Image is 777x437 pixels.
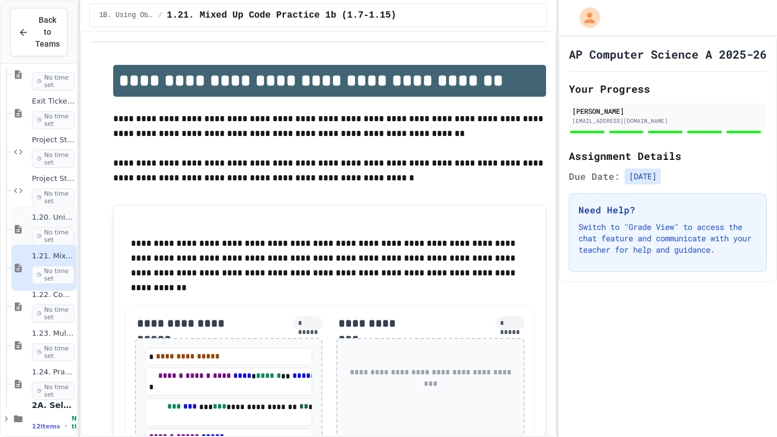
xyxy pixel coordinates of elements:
p: Switch to "Grade View" to access the chat feature and communicate with your teacher for help and ... [578,221,757,255]
span: • [65,422,67,431]
span: No time set [32,111,75,129]
span: 1.24. Practice Test for Objects (1.12-1.14) [32,368,75,377]
h2: Assignment Details [569,148,767,164]
span: 1B. Using Objects [99,11,154,20]
div: My Account [568,5,603,31]
span: No time set [32,188,75,207]
span: Back to Teams [35,14,60,50]
span: / [158,11,162,20]
span: Project StringsAndMath (File Input) [32,174,75,184]
span: 1.20. Unit Summary 1b (1.7-1.15) [32,213,75,222]
span: Due Date: [569,170,620,183]
span: No time set [32,72,75,90]
span: 1.21. Mixed Up Code Practice 1b (1.7-1.15) [167,9,396,22]
div: [PERSON_NAME] [572,106,763,116]
button: Back to Teams [10,8,68,56]
span: No time set [32,227,75,245]
span: No time set [32,343,75,361]
span: Exit Ticket 1.15 [32,97,75,106]
span: Project StringsAndMath [32,135,75,145]
span: No time set [32,150,75,168]
h2: Your Progress [569,81,767,97]
span: No time set [32,266,75,284]
div: [EMAIL_ADDRESS][DOMAIN_NAME] [572,117,763,125]
span: 1.21. Mixed Up Code Practice 1b (1.7-1.15) [32,252,75,261]
span: No time set [32,382,75,400]
span: No time set [32,304,75,323]
span: [DATE] [625,168,661,184]
span: 1.22. Coding Practice 1b (1.7-1.15) [32,290,75,300]
span: 1.23. Multiple Choice Exercises for Unit 1b (1.9-1.15) [32,329,75,339]
span: 12 items [32,423,60,430]
h3: Need Help? [578,203,757,217]
span: 2A. Selection [32,400,75,410]
h1: AP Computer Science A 2025-26 [569,46,767,62]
